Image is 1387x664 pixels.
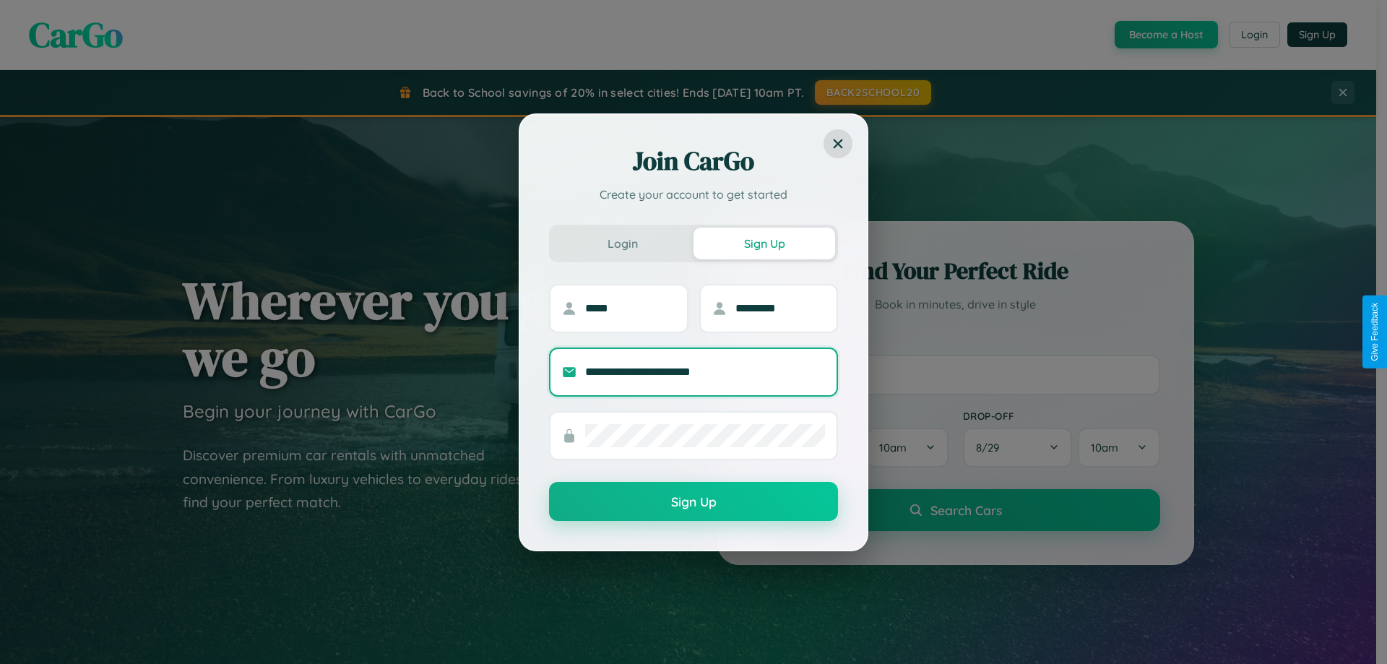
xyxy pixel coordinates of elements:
button: Sign Up [693,228,835,259]
button: Sign Up [549,482,838,521]
p: Create your account to get started [549,186,838,203]
button: Login [552,228,693,259]
div: Give Feedback [1370,303,1380,361]
h2: Join CarGo [549,144,838,178]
